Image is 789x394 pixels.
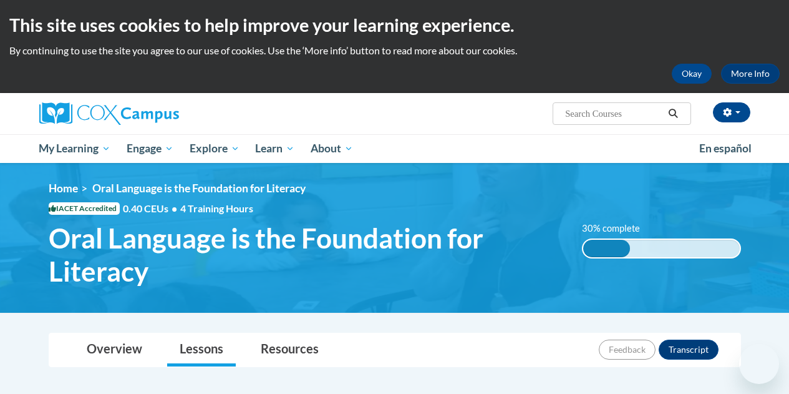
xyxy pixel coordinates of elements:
[49,182,78,195] a: Home
[699,142,752,155] span: En español
[247,134,303,163] a: Learn
[172,202,177,214] span: •
[721,64,780,84] a: More Info
[672,64,712,84] button: Okay
[92,182,306,195] span: Oral Language is the Foundation for Literacy
[255,141,294,156] span: Learn
[119,134,182,163] a: Engage
[564,106,664,121] input: Search Courses
[182,134,248,163] a: Explore
[667,109,679,119] i: 
[311,141,353,156] span: About
[9,12,780,37] h2: This site uses cookies to help improve your learning experience.
[49,222,563,288] span: Oral Language is the Foundation for Literacy
[583,240,630,257] div: 30% complete
[691,135,760,162] a: En español
[248,333,331,367] a: Resources
[582,222,654,235] label: 30% complete
[659,340,719,360] button: Transcript
[739,344,779,384] iframe: Button to launch messaging window
[167,333,236,367] a: Lessons
[30,134,760,163] div: Main menu
[9,44,780,57] p: By continuing to use the site you agree to our use of cookies. Use the ‘More info’ button to read...
[39,102,179,125] img: Cox Campus
[39,102,264,125] a: Cox Campus
[303,134,361,163] a: About
[190,141,240,156] span: Explore
[180,202,253,214] span: 4 Training Hours
[127,141,173,156] span: Engage
[599,340,656,360] button: Feedback
[713,102,750,122] button: Account Settings
[49,202,120,215] span: IACET Accredited
[664,106,682,121] button: Search
[74,333,155,367] a: Overview
[123,202,180,215] span: 0.40 CEUs
[39,141,110,156] span: My Learning
[31,134,119,163] a: My Learning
